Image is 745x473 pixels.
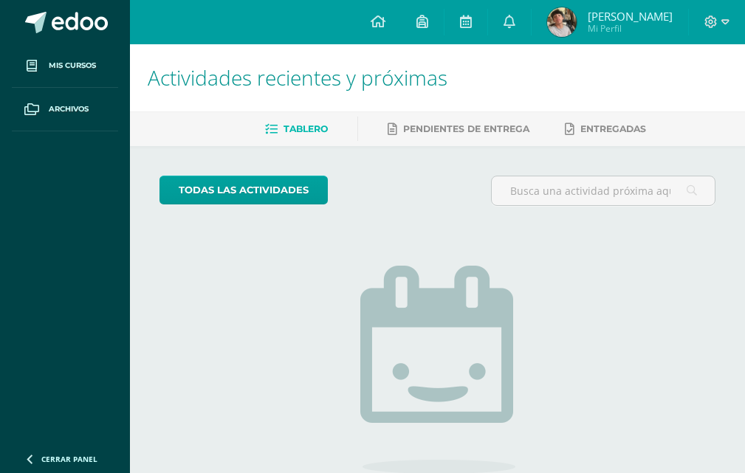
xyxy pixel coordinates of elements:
a: Pendientes de entrega [388,117,529,141]
span: Entregadas [580,123,646,134]
a: Archivos [12,88,118,131]
span: Mis cursos [49,60,96,72]
a: Tablero [265,117,328,141]
span: Archivos [49,103,89,115]
span: Cerrar panel [41,454,97,464]
a: todas las Actividades [159,176,328,204]
span: Pendientes de entrega [403,123,529,134]
input: Busca una actividad próxima aquí... [492,176,715,205]
span: [PERSON_NAME] [588,9,673,24]
span: Tablero [284,123,328,134]
img: 92548f5915f3b868076b4bfab3862d30.png [547,7,577,37]
a: Mis cursos [12,44,118,88]
span: Mi Perfil [588,22,673,35]
span: Actividades recientes y próximas [148,63,447,92]
a: Entregadas [565,117,646,141]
